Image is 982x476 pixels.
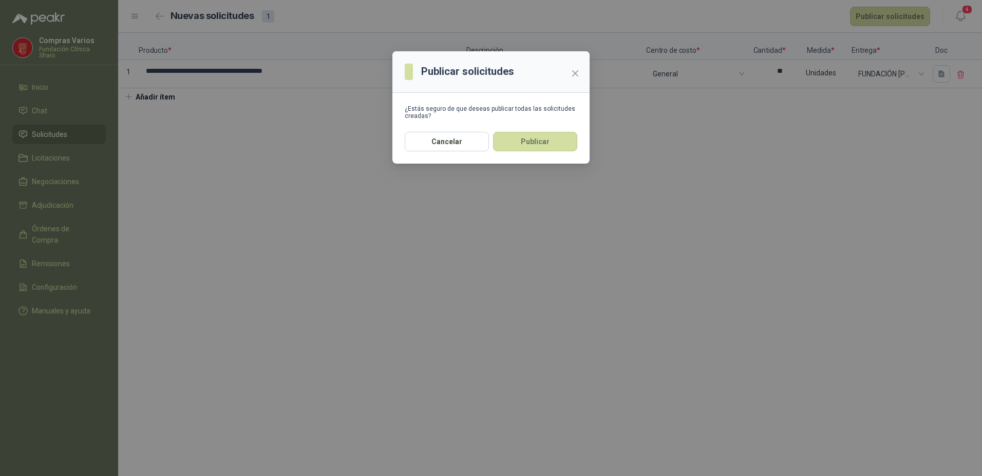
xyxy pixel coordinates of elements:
[493,132,577,151] button: Publicar
[571,69,579,77] span: close
[405,105,577,120] div: ¿Estás seguro de que deseas publicar todas las solicitudes creadas?
[421,64,514,80] h3: Publicar solicitudes
[405,132,489,151] button: Cancelar
[567,65,583,82] button: Close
